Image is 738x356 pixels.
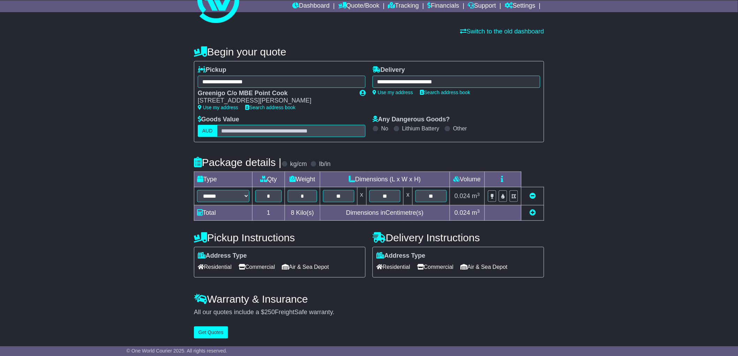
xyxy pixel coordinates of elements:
span: Commercial [417,262,453,272]
td: Kilo(s) [285,205,320,221]
a: Switch to the old dashboard [460,28,544,35]
h4: Warranty & Insurance [194,293,544,305]
label: Address Type [198,252,247,260]
sup: 3 [477,192,480,197]
a: Tracking [388,0,419,12]
td: Weight [285,172,320,187]
a: Dashboard [292,0,330,12]
a: Search address book [420,90,470,95]
h4: Package details | [194,157,281,168]
a: Support [468,0,496,12]
h4: Delivery Instructions [372,232,544,243]
label: Other [453,125,467,132]
span: 250 [264,309,275,316]
td: Type [194,172,253,187]
div: Greenigo C/o MBE Point Cook [198,90,353,97]
span: 0.024 [454,192,470,199]
div: All our quotes include a $ FreightSafe warranty. [194,309,544,316]
h4: Pickup Instructions [194,232,366,243]
a: Use my address [198,105,238,110]
a: Financials [428,0,459,12]
a: Settings [505,0,535,12]
span: Air & Sea Depot [282,262,329,272]
label: lb/in [319,160,331,168]
td: Dimensions (L x W x H) [320,172,450,187]
td: Volume [450,172,484,187]
span: © One World Courier 2025. All rights reserved. [127,348,227,354]
a: Search address book [245,105,295,110]
a: Add new item [529,209,536,216]
a: Remove this item [529,192,536,199]
div: [STREET_ADDRESS][PERSON_NAME] [198,97,353,105]
td: x [357,187,366,205]
label: Address Type [376,252,426,260]
span: Air & Sea Depot [461,262,508,272]
label: Goods Value [198,116,239,123]
label: Lithium Battery [402,125,439,132]
span: 8 [291,209,294,216]
td: Qty [253,172,285,187]
label: AUD [198,125,217,137]
span: 0.024 [454,209,470,216]
span: m [472,209,480,216]
button: Get Quotes [194,326,228,339]
span: Commercial [239,262,275,272]
label: Any Dangerous Goods? [372,116,450,123]
label: Pickup [198,66,226,74]
span: Residential [198,262,232,272]
sup: 3 [477,209,480,214]
span: m [472,192,480,199]
td: Dimensions in Centimetre(s) [320,205,450,221]
h4: Begin your quote [194,46,544,58]
span: Residential [376,262,410,272]
label: kg/cm [290,160,307,168]
a: Use my address [372,90,413,95]
label: No [381,125,388,132]
td: 1 [253,205,285,221]
td: Total [194,205,253,221]
a: Quote/Book [338,0,379,12]
td: x [404,187,413,205]
label: Delivery [372,66,405,74]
